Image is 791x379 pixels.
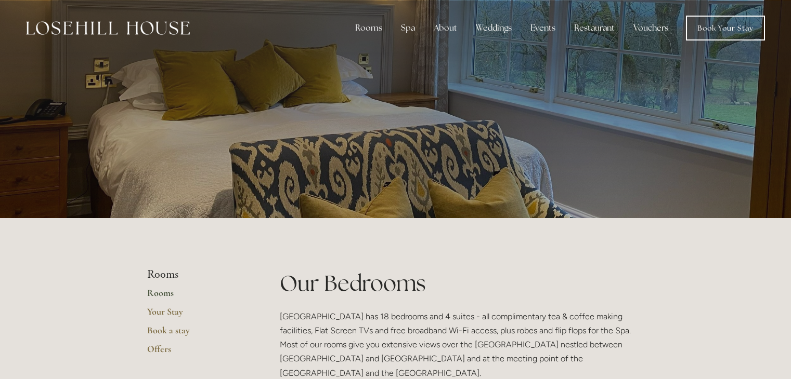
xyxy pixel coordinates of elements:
[686,16,765,40] a: Book Your Stay
[566,18,623,38] div: Restaurant
[425,18,465,38] div: About
[347,18,391,38] div: Rooms
[147,343,247,362] a: Offers
[147,287,247,306] a: Rooms
[522,18,564,38] div: Events
[393,18,423,38] div: Spa
[280,268,644,299] h1: Our Bedrooms
[625,18,677,38] a: Vouchers
[468,18,520,38] div: Weddings
[147,268,247,281] li: Rooms
[147,324,247,343] a: Book a stay
[147,306,247,324] a: Your Stay
[26,21,190,35] img: Losehill House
